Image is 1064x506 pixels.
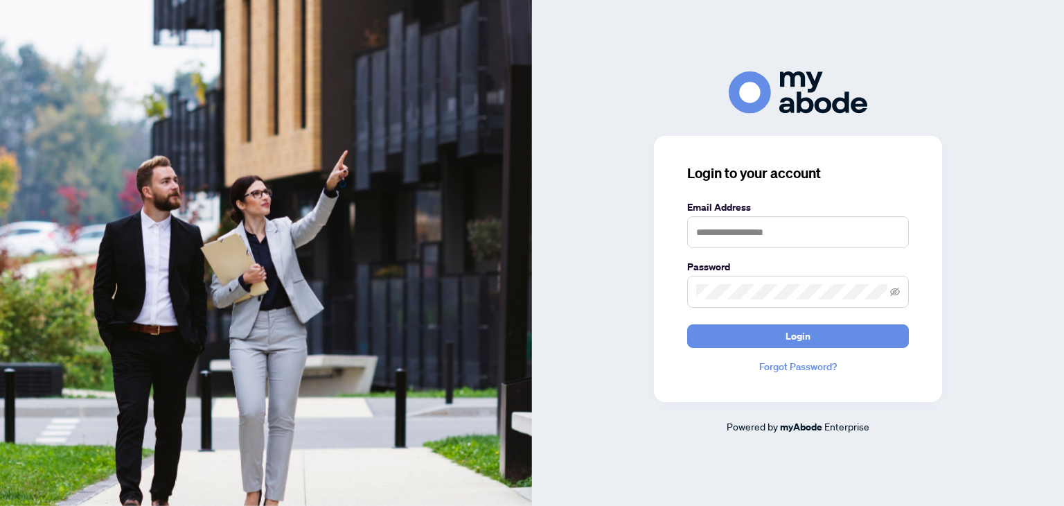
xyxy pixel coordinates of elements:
button: Login [687,324,909,348]
h3: Login to your account [687,164,909,183]
span: Enterprise [824,420,869,433]
label: Password [687,259,909,274]
span: eye-invisible [890,287,900,297]
a: Forgot Password? [687,359,909,374]
span: Powered by [727,420,778,433]
img: ma-logo [729,71,867,114]
label: Email Address [687,200,909,215]
a: myAbode [780,419,822,435]
span: Login [786,325,810,347]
